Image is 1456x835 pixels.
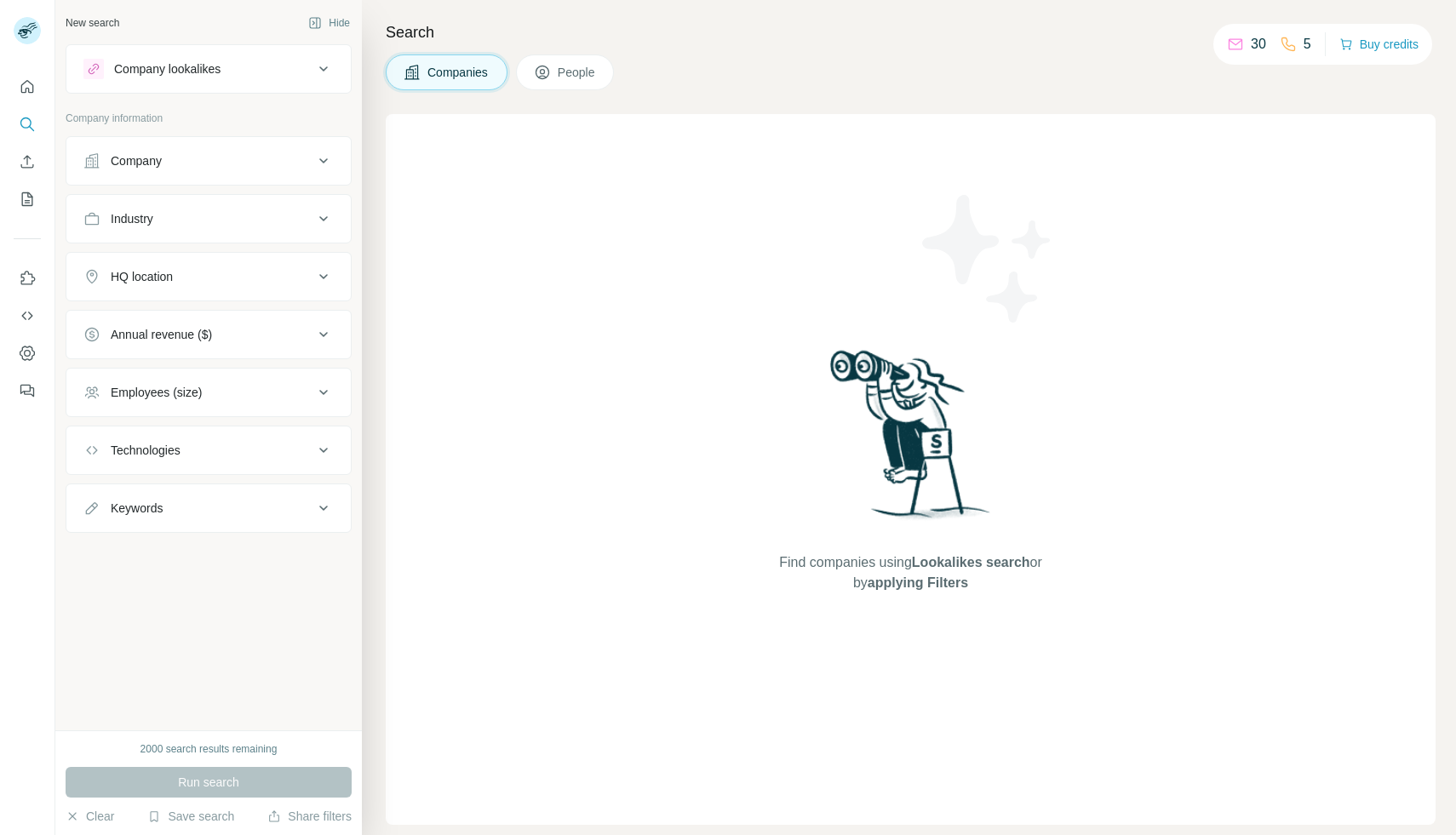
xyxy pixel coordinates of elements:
span: applying Filters [868,575,968,590]
button: Dashboard [14,338,41,369]
button: Industry [66,198,351,239]
button: Technologies [66,430,351,471]
button: HQ location [66,256,351,297]
button: Company lookalikes [66,49,351,89]
p: Company information [66,111,352,126]
button: Hide [296,10,362,36]
div: Company lookalikes [114,60,221,77]
button: Clear [66,808,114,825]
button: Company [66,140,351,181]
button: Save search [147,808,234,825]
div: New search [66,15,119,31]
button: Use Surfe on LinkedIn [14,263,41,294]
button: My lists [14,184,41,214]
img: Surfe Illustration - Stars [911,182,1064,335]
span: People [558,64,597,81]
div: Technologies [111,442,181,459]
button: Annual revenue ($) [66,314,351,355]
button: Use Surfe API [14,300,41,331]
div: 2000 search results remaining [140,741,278,757]
button: Share filters [267,808,352,825]
div: Annual revenue ($) [111,326,212,343]
span: Lookalikes search [912,555,1030,569]
div: Keywords [111,500,163,517]
button: Keywords [66,488,351,529]
h4: Search [386,20,1436,44]
span: Find companies using or by [774,552,1046,593]
img: Surfe Illustration - Woman searching with binoculars [823,346,1000,535]
button: Enrich CSV [14,146,41,177]
div: Company [111,152,162,169]
div: Employees (size) [111,384,202,401]
button: Quick start [14,71,41,102]
button: Feedback [14,375,41,406]
p: 5 [1304,34,1311,54]
div: Industry [111,210,153,227]
button: Employees (size) [66,372,351,413]
button: Search [14,109,41,140]
button: Buy credits [1339,32,1419,56]
span: Companies [427,64,490,81]
p: 30 [1251,34,1266,54]
div: HQ location [111,268,173,285]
